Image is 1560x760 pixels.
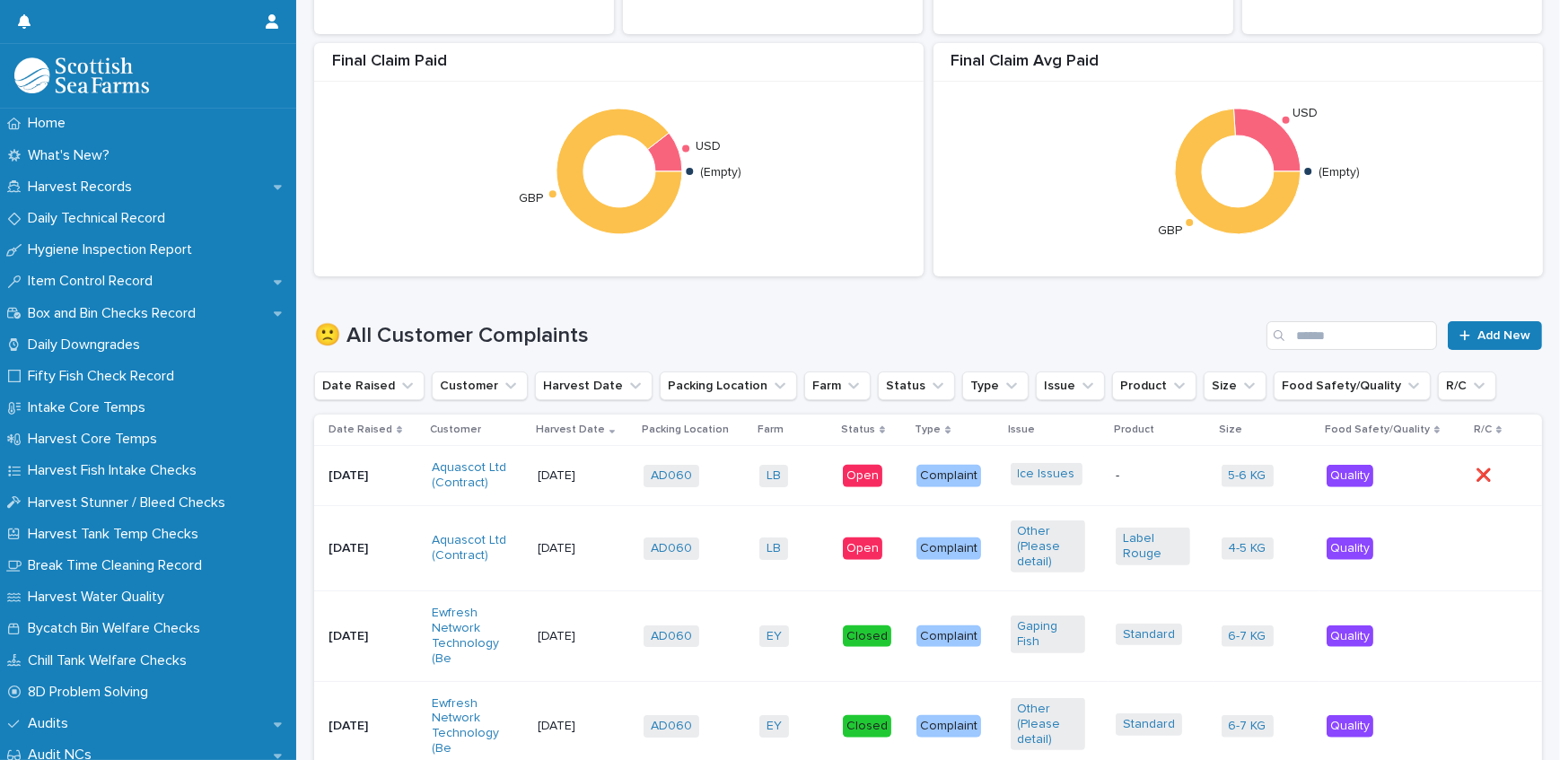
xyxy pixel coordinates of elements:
p: Daily Technical Record [21,210,180,227]
div: Final Claim Paid [314,52,924,82]
button: Customer [432,371,528,400]
a: Other (Please detail) [1018,702,1078,747]
text: GBP [519,192,543,205]
p: Harvest Fish Intake Checks [21,462,211,479]
div: Complaint [916,715,981,738]
text: GBP [1159,224,1183,237]
p: Farm [758,420,784,440]
a: Aquascot Ltd (Contract) [432,533,506,563]
p: [DATE] [329,629,403,644]
p: [DATE] [329,541,403,556]
tr: [DATE]Aquascot Ltd (Contract) [DATE]AD060 LB OpenComplaintIce Issues -5-6 KG Quality❌❌ [314,446,1542,506]
a: Add New [1448,321,1542,350]
p: Daily Downgrades [21,336,154,354]
a: LB [767,541,781,556]
button: Issue [1036,371,1105,400]
a: 6-7 KG [1229,719,1266,734]
a: Standard [1123,717,1175,732]
text: (Empty) [1319,166,1360,179]
p: [DATE] [538,541,612,556]
a: LB [767,468,781,484]
div: Complaint [916,537,981,560]
p: Date Raised [329,420,392,440]
button: Product [1112,371,1196,400]
div: Quality [1327,625,1373,648]
p: Product [1114,420,1154,440]
p: Size [1220,420,1243,440]
span: Add New [1477,329,1530,342]
p: Harvest Date [536,420,605,440]
p: Harvest Core Temps [21,431,171,448]
a: Ice Issues [1018,467,1075,482]
p: Bycatch Bin Welfare Checks [21,620,215,637]
p: Issue [1009,420,1036,440]
p: Box and Bin Checks Record [21,305,210,322]
input: Search [1266,321,1437,350]
p: 8D Problem Solving [21,684,162,701]
tr: [DATE]Ewfresh Network Technology (Be [DATE]AD060 EY ClosedComplaintGaping Fish Standard 6-7 KG Qu... [314,591,1542,681]
p: Food Safety/Quality [1325,420,1430,440]
tr: [DATE]Aquascot Ltd (Contract) [DATE]AD060 LB OpenComplaintOther (Please detail) Label Rouge 4-5 K... [314,505,1542,590]
text: (Empty) [700,166,741,179]
p: - [1116,468,1190,484]
button: Date Raised [314,371,425,400]
p: Harvest Water Quality [21,589,179,606]
button: Food Safety/Quality [1274,371,1431,400]
p: Chill Tank Welfare Checks [21,652,201,669]
p: Hygiene Inspection Report [21,241,206,258]
p: Audits [21,715,83,732]
p: Break Time Cleaning Record [21,557,216,574]
text: USD [696,139,721,152]
p: [DATE] [538,719,612,734]
div: Closed [843,715,891,738]
p: [DATE] [538,468,612,484]
p: [DATE] [329,719,403,734]
a: AD060 [651,629,692,644]
a: Aquascot Ltd (Contract) [432,460,506,491]
a: Label Rouge [1123,531,1183,562]
button: Size [1204,371,1266,400]
p: Fifty Fish Check Record [21,368,188,385]
a: 4-5 KG [1229,541,1266,556]
div: Complaint [916,465,981,487]
p: Home [21,115,80,132]
p: Harvest Records [21,179,146,196]
p: What's New? [21,147,124,164]
p: Customer [430,420,481,440]
a: Ewfresh Network Technology (Be [432,696,506,756]
a: 5-6 KG [1229,468,1266,484]
p: Type [915,420,941,440]
button: Farm [804,371,871,400]
div: Final Claim Avg Paid [933,52,1543,82]
p: Intake Core Temps [21,399,160,416]
div: Quality [1327,715,1373,738]
a: Ewfresh Network Technology (Be [432,606,506,666]
p: Harvest Tank Temp Checks [21,526,213,543]
div: Complaint [916,625,981,648]
div: Quality [1327,537,1373,560]
button: Type [962,371,1029,400]
p: [DATE] [538,629,612,644]
button: Status [878,371,955,400]
a: EY [767,629,782,644]
p: Harvest Stunner / Bleed Checks [21,494,240,511]
h1: 🙁 All Customer Complaints [314,323,1259,349]
div: Open [843,537,882,560]
button: Harvest Date [535,371,653,400]
p: ❌ [1476,465,1494,484]
p: [DATE] [329,468,403,484]
div: Quality [1327,465,1373,487]
a: AD060 [651,719,692,734]
a: 6-7 KG [1229,629,1266,644]
text: USD [1293,107,1319,119]
p: R/C [1474,420,1492,440]
div: Open [843,465,882,487]
a: Other (Please detail) [1018,524,1078,569]
img: mMrefqRFQpe26GRNOUkG [14,57,149,93]
a: Gaping Fish [1018,619,1078,650]
a: AD060 [651,541,692,556]
button: Packing Location [660,371,797,400]
p: Item Control Record [21,273,167,290]
p: Status [841,420,875,440]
